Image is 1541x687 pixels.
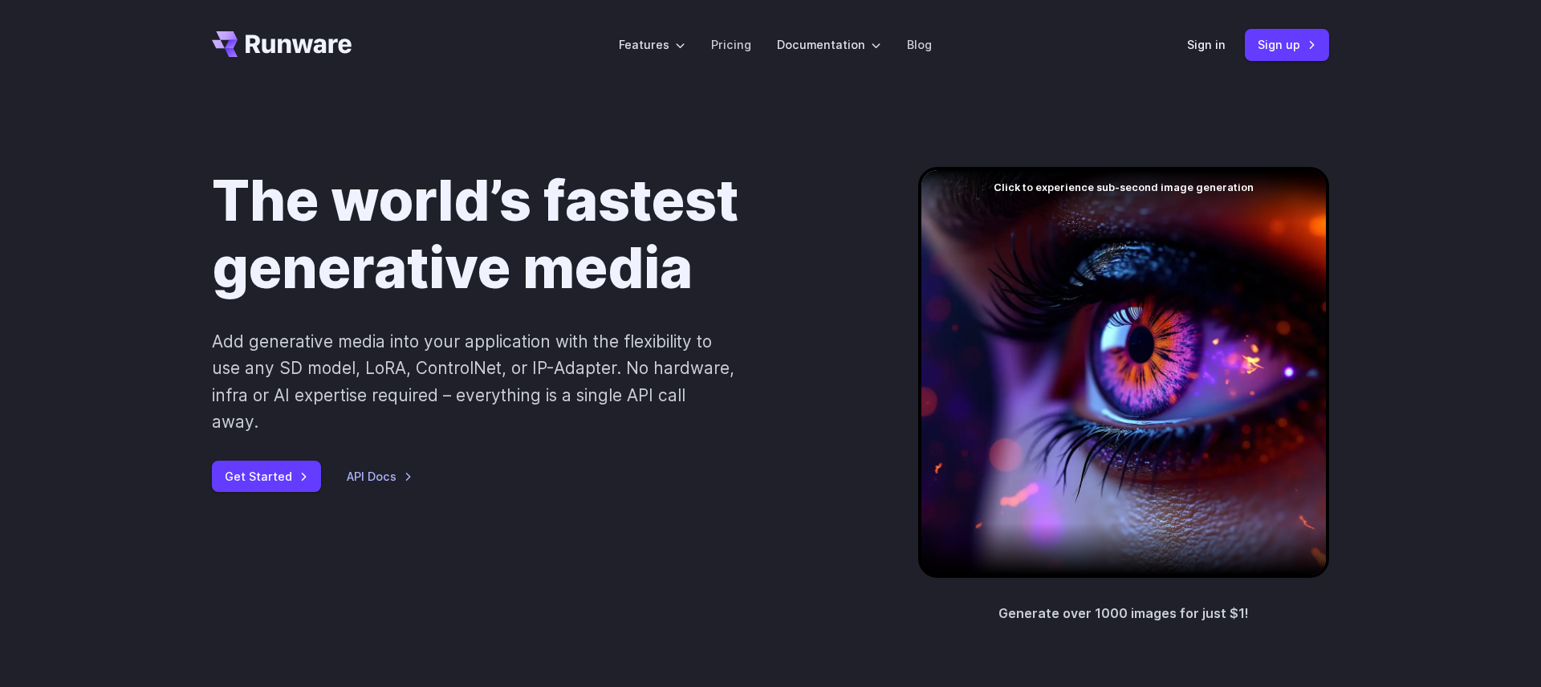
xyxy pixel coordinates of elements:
label: Features [619,35,685,54]
a: Sign in [1187,35,1226,54]
p: Add generative media into your application with the flexibility to use any SD model, LoRA, Contro... [212,328,736,435]
a: Go to / [212,31,352,57]
a: API Docs [347,467,413,486]
h1: The world’s fastest generative media [212,167,867,303]
a: Get Started [212,461,321,492]
label: Documentation [777,35,881,54]
p: Generate over 1000 images for just $1! [998,604,1249,624]
a: Blog [907,35,932,54]
a: Sign up [1245,29,1329,60]
a: Pricing [711,35,751,54]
